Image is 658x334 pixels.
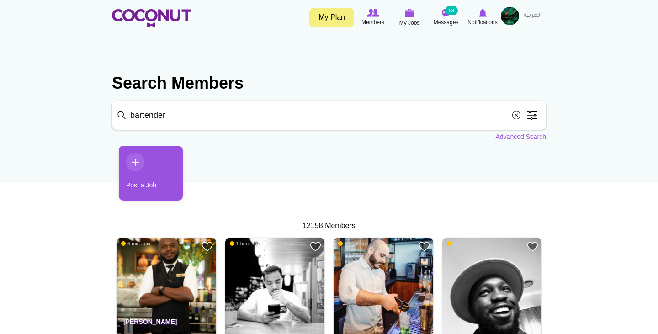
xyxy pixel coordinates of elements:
[479,9,487,17] img: Notifications
[112,72,546,94] h2: Search Members
[419,241,430,252] a: Add to Favourites
[112,101,546,130] input: Search members by role or city
[428,7,464,28] a: Messages Messages 98
[112,221,546,231] div: 12198 Members
[464,7,501,28] a: Notifications Notifications
[445,6,458,15] small: 98
[495,132,546,141] a: Advanced Search
[112,146,176,207] li: 1 / 1
[112,9,191,27] img: Home
[367,9,379,17] img: Browse Members
[399,18,420,27] span: My Jobs
[202,241,213,252] a: Add to Favourites
[121,240,149,247] span: 6 min ago
[310,241,321,252] a: Add to Favourites
[355,7,391,28] a: Browse Members Members
[338,240,369,247] span: 1 hour ago
[519,7,546,25] a: العربية
[391,7,428,28] a: My Jobs My Jobs
[467,18,497,27] span: Notifications
[434,18,459,27] span: Messages
[404,9,414,17] img: My Jobs
[309,8,354,27] a: My Plan
[447,240,480,247] span: 2 hours ago
[527,241,538,252] a: Add to Favourites
[119,146,183,201] a: Post a Job
[361,18,384,27] span: Members
[441,9,451,17] img: Messages
[230,240,260,247] span: 1 hour ago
